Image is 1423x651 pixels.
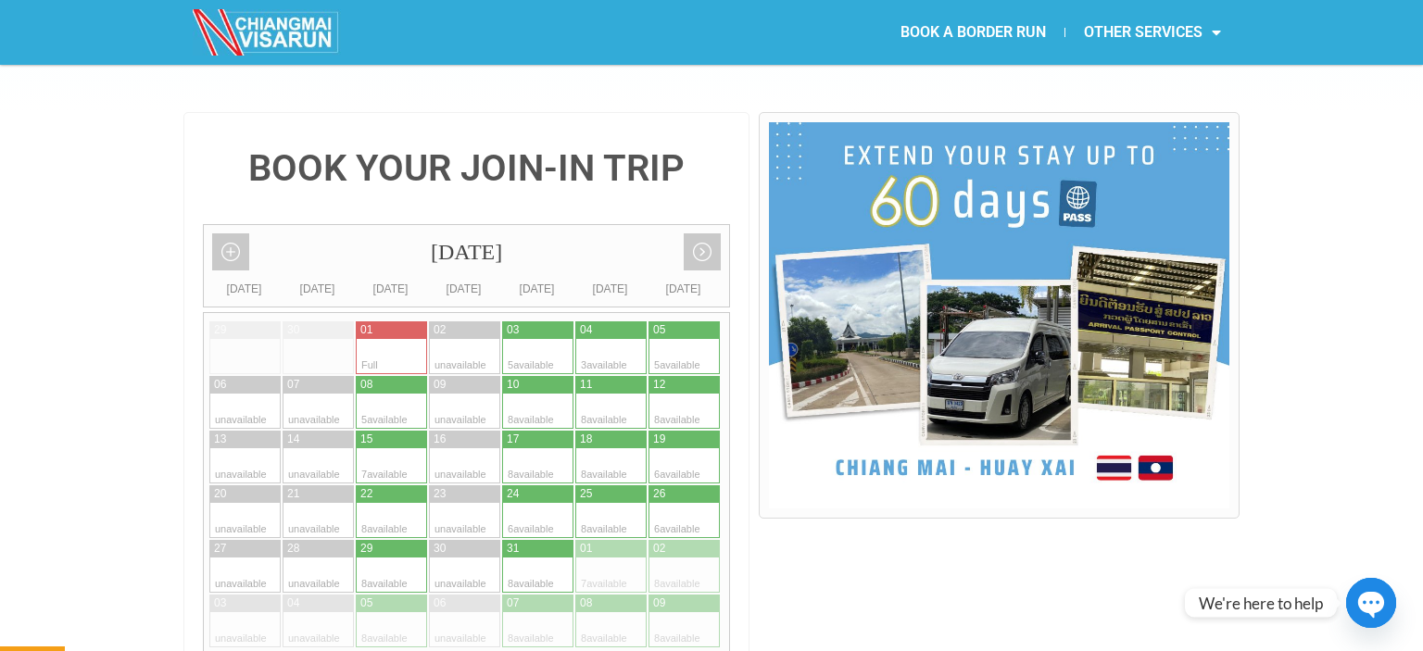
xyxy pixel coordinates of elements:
[360,377,372,393] div: 08
[580,595,592,611] div: 08
[287,432,299,447] div: 14
[1065,11,1240,54] a: OTHER SERVICES
[711,11,1240,54] nav: Menu
[434,541,446,557] div: 30
[214,541,226,557] div: 27
[214,432,226,447] div: 13
[203,150,730,187] h4: BOOK YOUR JOIN-IN TRIP
[653,322,665,338] div: 05
[434,595,446,611] div: 06
[427,280,500,298] div: [DATE]
[434,486,446,502] div: 23
[507,595,519,611] div: 07
[214,377,226,393] div: 06
[434,432,446,447] div: 16
[287,595,299,611] div: 04
[647,280,720,298] div: [DATE]
[434,377,446,393] div: 09
[580,541,592,557] div: 01
[507,432,519,447] div: 17
[580,322,592,338] div: 04
[507,486,519,502] div: 24
[360,432,372,447] div: 15
[360,595,372,611] div: 05
[281,280,354,298] div: [DATE]
[653,432,665,447] div: 19
[653,541,665,557] div: 02
[360,541,372,557] div: 29
[214,595,226,611] div: 03
[653,595,665,611] div: 09
[507,541,519,557] div: 31
[580,432,592,447] div: 18
[214,486,226,502] div: 20
[287,486,299,502] div: 21
[208,280,281,298] div: [DATE]
[653,486,665,502] div: 26
[214,322,226,338] div: 29
[507,322,519,338] div: 03
[287,377,299,393] div: 07
[360,486,372,502] div: 22
[204,225,729,280] div: [DATE]
[500,280,573,298] div: [DATE]
[434,322,446,338] div: 02
[580,377,592,393] div: 11
[580,486,592,502] div: 25
[653,377,665,393] div: 12
[882,11,1064,54] a: BOOK A BORDER RUN
[287,322,299,338] div: 30
[287,541,299,557] div: 28
[507,377,519,393] div: 10
[360,322,372,338] div: 01
[573,280,647,298] div: [DATE]
[354,280,427,298] div: [DATE]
